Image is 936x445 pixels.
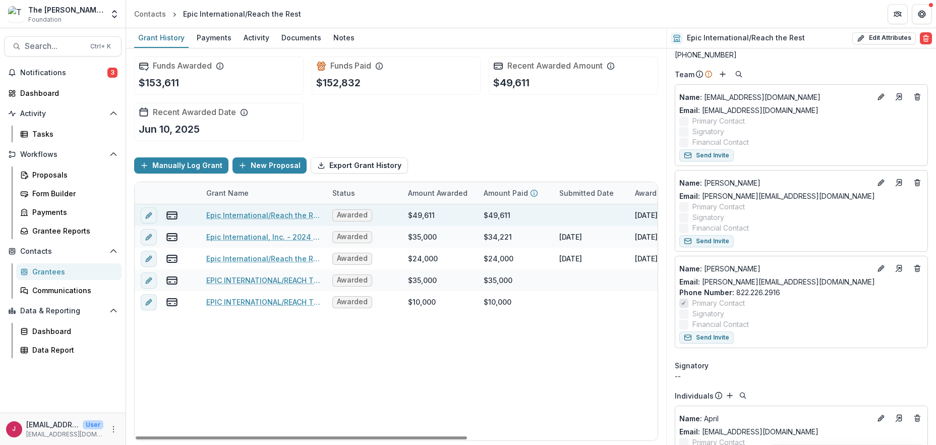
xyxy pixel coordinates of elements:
div: [DATE] [635,253,658,264]
span: Email: [679,106,700,115]
span: Primary Contact [692,298,745,308]
div: Amount Awarded [402,188,474,198]
button: New Proposal [232,157,307,174]
h2: Funds Paid [330,61,371,71]
button: Get Help [912,4,932,24]
div: [DATE] [559,253,582,264]
div: Form Builder [32,188,113,199]
span: Name : [679,264,702,273]
span: Name : [679,93,702,101]
button: Open Data & Reporting [4,303,122,319]
div: $34,221 [484,232,512,242]
h2: Recent Awarded Date [153,107,236,117]
span: Email: [679,192,700,200]
span: Name : [679,179,702,187]
div: [DATE] [559,232,582,242]
span: Activity [20,109,105,118]
button: edit [141,294,157,310]
h2: Epic International/Reach the Rest [687,34,805,42]
div: Payments [32,207,113,217]
button: Deletes [911,177,923,189]
a: Payments [193,28,236,48]
button: view-payments [166,274,178,287]
div: jcline@bolickfoundation.org [13,426,16,432]
div: Data Report [32,345,113,355]
button: Export Grant History [311,157,408,174]
div: [PHONE_NUMBER] [675,49,928,60]
a: Epic International/Reach the Rest - 2023 - The [PERSON_NAME] Foundation Grant Proposal Application [206,253,320,264]
span: Signatory [675,360,709,371]
div: Submitted Date [553,188,620,198]
p: $153,611 [139,75,179,90]
button: Manually Log Grant [134,157,228,174]
button: Add [724,390,736,402]
div: Amount Paid [478,182,553,204]
div: Status [326,182,402,204]
button: Delete [920,32,932,44]
a: Dashboard [16,323,122,340]
span: Email: [679,277,700,286]
button: view-payments [166,296,178,308]
button: Open Activity [4,105,122,122]
p: [PERSON_NAME] [679,178,871,188]
div: Communications [32,285,113,296]
div: $24,000 [484,253,513,264]
div: Grantees [32,266,113,277]
div: Ctrl + K [88,41,113,52]
button: Open entity switcher [107,4,122,24]
p: Individuals [675,391,714,401]
span: Awarded [337,211,368,219]
div: Grant Name [200,182,326,204]
div: Payments [193,30,236,45]
button: Deletes [911,412,923,424]
button: Edit [875,91,887,103]
button: edit [141,229,157,245]
div: [DATE] [635,210,658,220]
div: The [PERSON_NAME] Foundation [28,5,103,15]
span: Awarded [337,298,368,306]
div: $35,000 [408,232,437,242]
span: Search... [25,41,84,51]
div: $24,000 [408,253,438,264]
div: Award Date [629,182,705,204]
span: Financial Contact [692,137,749,147]
a: Go to contact [891,260,907,276]
a: Go to contact [891,89,907,105]
div: Grant History [134,30,189,45]
div: Tasks [32,129,113,139]
div: Award Date [629,188,681,198]
a: Email: [EMAIL_ADDRESS][DOMAIN_NAME] [679,426,818,437]
div: Status [326,188,361,198]
a: Email: [PERSON_NAME][EMAIL_ADDRESS][DOMAIN_NAME] [679,276,875,287]
div: Notes [329,30,359,45]
button: Send Invite [679,331,734,344]
a: Notes [329,28,359,48]
p: 822.226.2916 [679,287,923,298]
a: Contacts [130,7,170,21]
div: $49,611 [484,210,510,220]
button: Send Invite [679,235,734,247]
button: Add [717,68,729,80]
span: Workflows [20,150,105,159]
div: Activity [240,30,273,45]
a: Payments [16,204,122,220]
a: Grant History [134,28,189,48]
p: Amount Paid [484,188,528,198]
a: Epic International, Inc. - 2024 - The [PERSON_NAME] Foundation Grant Proposal Application [206,232,320,242]
button: Edit [875,412,887,424]
div: $35,000 [408,275,437,286]
span: Notifications [20,69,107,77]
a: Documents [277,28,325,48]
div: $10,000 [484,297,511,307]
a: Data Report [16,342,122,358]
span: 3 [107,68,118,78]
p: [EMAIL_ADDRESS][DOMAIN_NAME] [26,430,103,439]
span: Data & Reporting [20,307,105,315]
span: Awarded [337,276,368,285]
span: Name : [679,414,702,423]
div: [DATE] [635,232,658,242]
span: Awarded [337,254,368,263]
span: Financial Contact [692,222,749,233]
p: [PERSON_NAME] [679,263,871,274]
